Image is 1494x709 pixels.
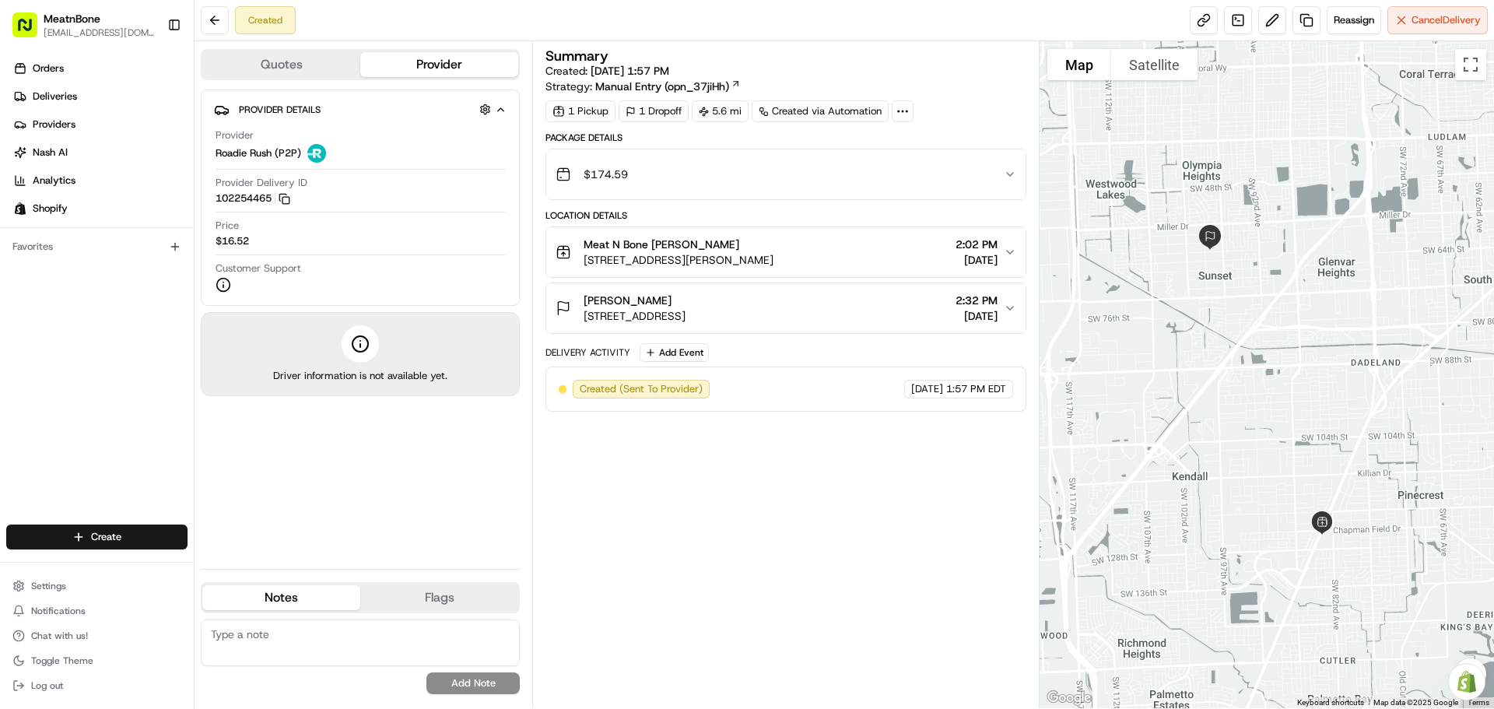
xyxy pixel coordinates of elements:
[6,6,161,44] button: MeatnBone[EMAIL_ADDRESS][DOMAIN_NAME]
[911,382,943,396] span: [DATE]
[360,52,518,77] button: Provider
[31,306,119,321] span: Knowledge Base
[545,100,615,122] div: 1 Pickup
[1468,698,1489,707] a: Terms (opens in new tab)
[216,191,290,205] button: 102254465
[545,79,741,94] div: Strategy:
[1373,698,1458,707] span: Map data ©2025 Google
[216,219,239,233] span: Price
[16,307,28,320] div: 📗
[31,580,66,592] span: Settings
[33,202,68,216] span: Shopify
[31,630,88,642] span: Chat with us!
[239,104,321,116] span: Provider Details
[1455,658,1486,690] button: Map camera controls
[241,199,283,218] button: See all
[584,308,686,324] span: [STREET_ADDRESS]
[1387,6,1488,34] button: CancelDelivery
[147,306,250,321] span: API Documentation
[216,128,254,142] span: Provider
[129,241,135,254] span: •
[545,132,1026,144] div: Package Details
[545,209,1026,222] div: Location Details
[307,144,326,163] img: roadie-logo-v2.jpg
[265,153,283,172] button: Start new chat
[16,226,40,251] img: Grace Nketiah
[1047,49,1111,80] button: Show street map
[70,164,214,177] div: We're available if you need us!
[31,655,93,667] span: Toggle Theme
[1327,6,1381,34] button: Reassign
[619,100,689,122] div: 1 Dropoff
[1111,49,1198,80] button: Show satellite imagery
[6,56,194,81] a: Orders
[6,84,194,109] a: Deliveries
[580,382,703,396] span: Created (Sent To Provider)
[1043,688,1095,708] a: Open this area in Google Maps (opens a new window)
[40,100,257,117] input: Clear
[1455,49,1486,80] button: Toggle fullscreen view
[216,146,301,160] span: Roadie Rush (P2P)
[138,241,170,254] span: [DATE]
[360,585,518,610] button: Flags
[31,605,86,617] span: Notifications
[31,242,44,254] img: 1736555255976-a54dd68f-1ca7-489b-9aae-adbdc363a1c4
[946,382,1006,396] span: 1:57 PM EDT
[956,308,998,324] span: [DATE]
[44,11,100,26] button: MeatnBone
[110,343,188,356] a: Powered byPylon
[6,625,188,647] button: Chat with us!
[546,283,1025,333] button: [PERSON_NAME][STREET_ADDRESS]2:32 PM[DATE]
[6,196,194,221] a: Shopify
[31,679,63,692] span: Log out
[216,176,307,190] span: Provider Delivery ID
[202,52,360,77] button: Quotes
[6,575,188,597] button: Settings
[6,168,194,193] a: Analytics
[48,241,126,254] span: [PERSON_NAME]
[155,344,188,356] span: Pylon
[44,26,155,39] button: [EMAIL_ADDRESS][DOMAIN_NAME]
[33,146,68,160] span: Nash AI
[14,202,26,215] img: Shopify logo
[214,97,507,122] button: Provider Details
[6,600,188,622] button: Notifications
[545,63,669,79] span: Created:
[33,118,75,132] span: Providers
[125,300,256,328] a: 💻API Documentation
[202,585,360,610] button: Notes
[33,61,64,75] span: Orders
[956,237,998,252] span: 2:02 PM
[33,174,75,188] span: Analytics
[545,49,608,63] h3: Summary
[9,300,125,328] a: 📗Knowledge Base
[16,149,44,177] img: 1736555255976-a54dd68f-1ca7-489b-9aae-adbdc363a1c4
[595,79,741,94] a: Manual Entry (opn_37jiHh)
[91,530,121,544] span: Create
[6,650,188,672] button: Toggle Theme
[6,140,194,165] a: Nash AI
[16,62,283,87] p: Welcome 👋
[584,237,739,252] span: Meat N Bone [PERSON_NAME]
[1334,13,1374,27] span: Reassign
[545,346,630,359] div: Delivery Activity
[33,90,77,104] span: Deliveries
[16,16,47,47] img: Nash
[546,149,1025,199] button: $174.59
[692,100,749,122] div: 5.6 mi
[216,234,249,248] span: $16.52
[546,227,1025,277] button: Meat N Bone [PERSON_NAME][STREET_ADDRESS][PERSON_NAME]2:02 PM[DATE]
[1043,688,1095,708] img: Google
[70,149,255,164] div: Start new chat
[591,64,669,78] span: [DATE] 1:57 PM
[273,369,447,383] span: Driver information is not available yet.
[6,112,194,137] a: Providers
[6,525,188,549] button: Create
[584,293,672,308] span: [PERSON_NAME]
[584,252,773,268] span: [STREET_ADDRESS][PERSON_NAME]
[1412,13,1481,27] span: Cancel Delivery
[216,261,301,276] span: Customer Support
[640,343,709,362] button: Add Event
